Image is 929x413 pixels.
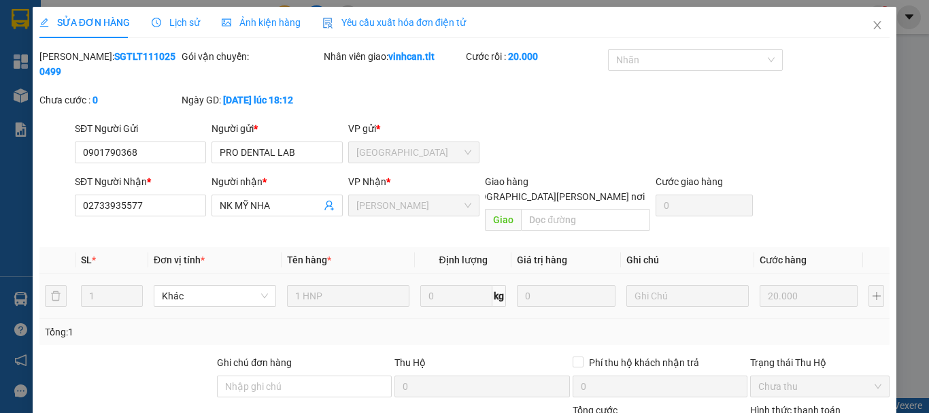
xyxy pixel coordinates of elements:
[81,254,92,265] span: SL
[39,93,179,108] div: Chưa cước :
[152,18,161,27] span: clock-circle
[212,121,343,136] div: Người gửi
[521,209,650,231] input: Dọc đường
[324,200,335,211] span: user-add
[348,121,479,136] div: VP gửi
[758,376,881,397] span: Chưa thu
[356,142,471,163] span: Sài Gòn
[868,285,884,307] button: plus
[439,254,487,265] span: Định lượng
[75,121,206,136] div: SĐT Người Gửi
[45,325,360,340] div: Tổng: 1
[45,285,67,307] button: delete
[872,20,883,31] span: close
[459,189,650,204] span: [GEOGRAPHIC_DATA][PERSON_NAME] nơi
[217,357,292,368] label: Ghi chú đơn hàng
[626,285,749,307] input: Ghi Chú
[517,254,567,265] span: Giá trị hàng
[162,286,268,306] span: Khác
[212,174,343,189] div: Người nhận
[223,95,293,105] b: [DATE] lúc 18:12
[388,51,435,62] b: vinhcan.tlt
[75,174,206,189] div: SĐT Người Nhận
[584,355,705,370] span: Phí thu hộ khách nhận trả
[394,357,426,368] span: Thu Hộ
[356,195,471,216] span: Cao Tốc
[217,376,392,397] input: Ghi chú đơn hàng
[39,18,49,27] span: edit
[508,51,538,62] b: 20.000
[222,17,301,28] span: Ảnh kiện hàng
[92,95,98,105] b: 0
[39,17,130,28] span: SỬA ĐƠN HÀNG
[182,49,321,64] div: Gói vận chuyển:
[152,17,200,28] span: Lịch sử
[656,195,753,216] input: Cước giao hàng
[760,254,807,265] span: Cước hàng
[858,7,896,45] button: Close
[621,247,754,274] th: Ghi chú
[39,49,179,79] div: [PERSON_NAME]:
[760,285,858,307] input: 0
[348,176,386,187] span: VP Nhận
[287,285,409,307] input: VD: Bàn, Ghế
[750,355,890,370] div: Trạng thái Thu Hộ
[517,285,615,307] input: 0
[485,176,528,187] span: Giao hàng
[485,209,521,231] span: Giao
[324,49,463,64] div: Nhân viên giao:
[222,18,231,27] span: picture
[322,17,466,28] span: Yêu cầu xuất hóa đơn điện tử
[492,285,506,307] span: kg
[182,93,321,108] div: Ngày GD:
[466,49,605,64] div: Cước rồi :
[322,18,333,29] img: icon
[154,254,205,265] span: Đơn vị tính
[656,176,723,187] label: Cước giao hàng
[287,254,331,265] span: Tên hàng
